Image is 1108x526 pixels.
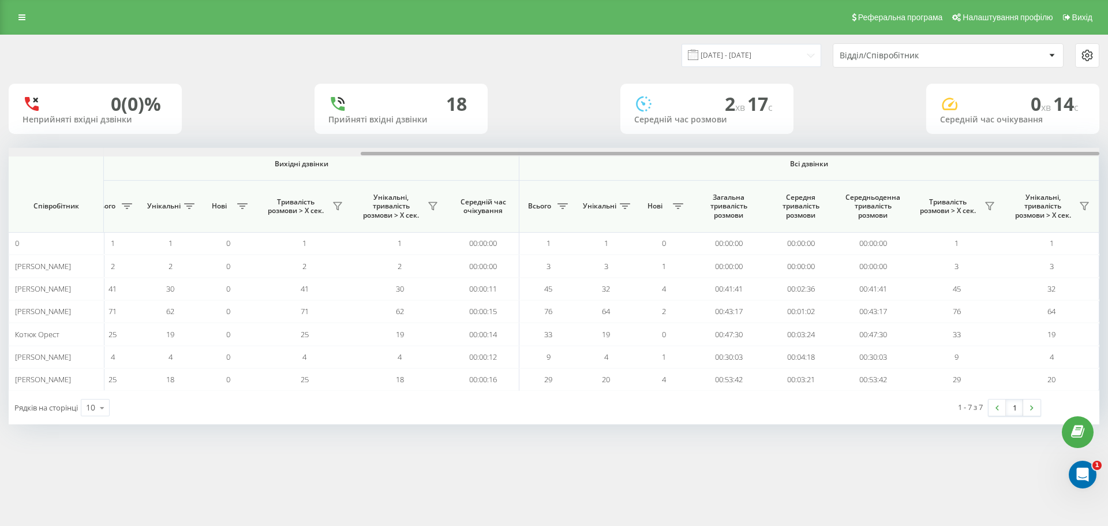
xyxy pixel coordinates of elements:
td: 00:53:42 [837,368,909,391]
span: 2 [662,306,666,316]
span: 20 [602,374,610,385]
span: 32 [1047,283,1055,294]
span: 0 [226,352,230,362]
span: 1 [604,238,608,248]
td: 00:00:00 [837,232,909,255]
span: 76 [544,306,552,316]
span: Рядків на сторінці [14,402,78,413]
span: 18 [166,374,174,385]
span: 19 [602,329,610,340]
span: Вихідні дзвінки [111,159,492,169]
span: Тривалість розмови > Х сек. [263,197,329,215]
span: Всього [525,202,554,211]
td: 00:00:00 [692,232,765,255]
td: 00:41:41 [837,278,909,300]
span: 3 [604,261,608,271]
td: 00:30:03 [837,346,909,368]
span: хв [735,101,747,114]
span: 71 [108,306,117,316]
span: 19 [1047,329,1055,340]
span: 1 [1092,461,1102,470]
td: 00:04:18 [765,346,837,368]
a: 1 [1006,400,1023,416]
span: Загальна тривалість розмови [701,193,756,220]
span: Унікальні, тривалість розмови > Х сек. [358,193,424,220]
span: 1 [169,238,173,248]
span: 62 [396,306,404,316]
span: 45 [544,283,552,294]
span: 0 [226,374,230,385]
div: 1 - 7 з 7 [958,401,983,413]
span: 0 [226,238,230,248]
span: 4 [169,352,173,362]
span: 29 [953,374,961,385]
span: Вихід [1072,13,1092,22]
td: 00:00:00 [447,255,519,277]
td: 00:00:00 [447,232,519,255]
span: 41 [108,283,117,294]
span: 19 [166,329,174,340]
span: 9 [954,352,959,362]
td: 00:43:17 [837,300,909,323]
div: 0 (0)% [111,93,161,115]
td: 00:01:02 [765,300,837,323]
span: 4 [604,352,608,362]
span: [PERSON_NAME] [15,261,71,271]
span: Налаштування профілю [963,13,1053,22]
span: 14 [1053,91,1079,116]
td: 00:30:03 [692,346,765,368]
span: [PERSON_NAME] [15,283,71,294]
td: 00:03:21 [765,368,837,391]
span: Унікальні, тривалість розмови > Х сек. [1010,193,1076,220]
span: 0 [1031,91,1053,116]
td: 00:00:00 [765,232,837,255]
div: Неприйняті вхідні дзвінки [23,115,168,125]
span: 1 [662,352,666,362]
span: [PERSON_NAME] [15,374,71,385]
td: 00:00:12 [447,346,519,368]
span: 25 [108,374,117,385]
div: Середній час розмови [634,115,780,125]
span: 33 [544,329,552,340]
td: 00:00:00 [692,255,765,277]
span: 30 [166,283,174,294]
span: Співробітник [18,202,93,211]
span: Всього [89,202,118,211]
span: 0 [226,283,230,294]
div: Середній час очікування [940,115,1085,125]
span: 9 [546,352,551,362]
td: 00:47:30 [692,323,765,345]
span: 3 [546,261,551,271]
span: 1 [398,238,402,248]
span: 29 [544,374,552,385]
span: 25 [108,329,117,340]
span: 33 [953,329,961,340]
td: 00:00:16 [447,368,519,391]
span: 19 [396,329,404,340]
span: 41 [301,283,309,294]
span: 64 [602,306,610,316]
span: c [768,101,773,114]
td: 00:00:15 [447,300,519,323]
span: 76 [953,306,961,316]
span: 30 [396,283,404,294]
span: 64 [1047,306,1055,316]
span: 1 [954,238,959,248]
span: 71 [301,306,309,316]
span: 4 [111,352,115,362]
td: 00:47:30 [837,323,909,345]
span: 2 [725,91,747,116]
span: 0 [15,238,19,248]
span: Котюк Орест [15,329,59,340]
span: 1 [1050,238,1054,248]
span: 2 [302,261,306,271]
span: Унікальні [147,202,181,211]
span: 32 [602,283,610,294]
span: Нові [641,202,669,211]
span: 4 [398,352,402,362]
span: 3 [1050,261,1054,271]
span: Середній час очікування [456,197,510,215]
span: 20 [1047,374,1055,385]
td: 00:43:17 [692,300,765,323]
span: 18 [396,374,404,385]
